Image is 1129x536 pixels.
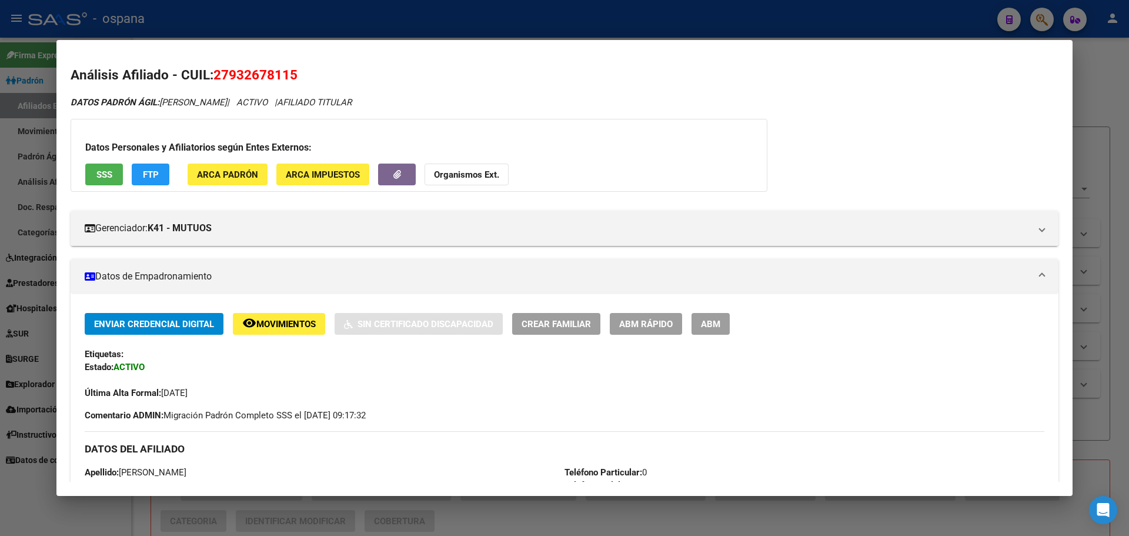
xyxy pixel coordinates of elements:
strong: Etiquetas: [85,349,123,359]
button: ABM Rápido [610,313,682,335]
span: Crear Familiar [522,319,591,329]
strong: Comentario ADMIN: [85,410,163,421]
span: ABM [701,319,720,329]
i: | ACTIVO | [71,97,352,108]
mat-panel-title: Gerenciador: [85,221,1030,235]
span: AFILIADO TITULAR [277,97,352,108]
strong: Última Alta Formal: [85,388,161,398]
button: Organismos Ext. [425,164,509,185]
span: [PERSON_NAME] [71,97,227,108]
strong: CUIL: [85,480,106,491]
span: ARCA Padrón [197,169,258,180]
mat-panel-title: Datos de Empadronamiento [85,269,1030,284]
button: Sin Certificado Discapacidad [335,313,503,335]
span: Movimientos [256,319,316,329]
button: FTP [132,164,169,185]
span: 27932678115 [213,67,298,82]
strong: ACTIVO [113,362,145,372]
span: 0 [564,467,647,478]
strong: Teléfono Particular: [564,467,642,478]
button: Crear Familiar [512,313,600,335]
mat-expansion-panel-header: Datos de Empadronamiento [71,259,1058,294]
span: Migración Padrón Completo SSS el [DATE] 09:17:32 [85,409,366,422]
span: [PERSON_NAME] [85,467,186,478]
strong: DATOS PADRÓN ÁGIL: [71,97,159,108]
span: [DATE] [85,388,188,398]
button: Movimientos [233,313,325,335]
span: ARCA Impuestos [286,169,360,180]
span: 1144179499 [564,480,678,491]
span: SSS [96,169,112,180]
strong: Teléfono Celular: [564,480,631,491]
mat-expansion-panel-header: Gerenciador:K41 - MUTUOS [71,211,1058,246]
h3: DATOS DEL AFILIADO [85,442,1044,455]
span: 27932678115 [85,480,158,491]
span: Enviar Credencial Digital [94,319,214,329]
strong: Apellido: [85,467,119,478]
button: Enviar Credencial Digital [85,313,223,335]
button: ARCA Impuestos [276,164,369,185]
div: Open Intercom Messenger [1089,496,1117,524]
strong: K41 - MUTUOS [148,221,212,235]
span: Sin Certificado Discapacidad [358,319,493,329]
span: ABM Rápido [619,319,673,329]
strong: Organismos Ext. [434,169,499,180]
button: ARCA Padrón [188,164,268,185]
button: ABM [692,313,730,335]
mat-icon: remove_red_eye [242,316,256,330]
h2: Análisis Afiliado - CUIL: [71,65,1058,85]
span: FTP [143,169,159,180]
h3: Datos Personales y Afiliatorios según Entes Externos: [85,141,753,155]
strong: Estado: [85,362,113,372]
button: SSS [85,164,123,185]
